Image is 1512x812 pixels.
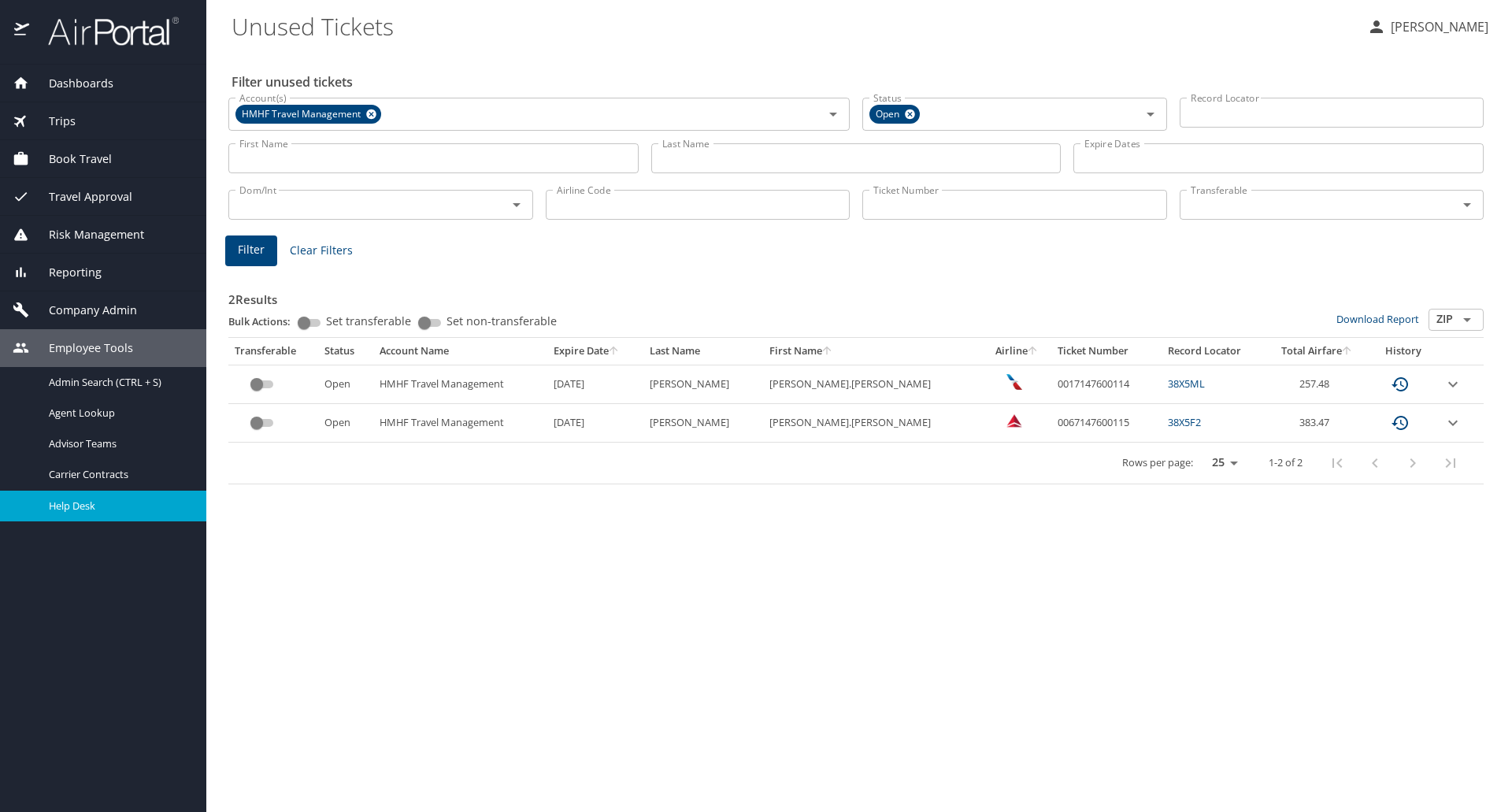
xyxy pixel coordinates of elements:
td: 383.47 [1266,404,1369,443]
span: Company Admin [29,302,137,319]
td: [DATE] [547,365,643,403]
td: [DATE] [547,404,643,443]
span: Employee Tools [29,339,133,357]
button: Open [506,194,528,216]
button: Open [822,103,844,125]
table: custom pagination table [228,338,1484,484]
button: Open [1456,194,1478,216]
div: Open [869,105,920,124]
td: Open [318,404,372,443]
p: Bulk Actions: [228,314,303,328]
button: Filter [225,235,277,266]
td: 0017147600114 [1051,365,1162,403]
td: 0067147600115 [1051,404,1162,443]
td: HMHF Travel Management [373,404,548,443]
th: Record Locator [1162,338,1266,365]
td: HMHF Travel Management [373,365,548,403]
th: Airline [983,338,1051,365]
span: Set non-transferable [447,316,557,327]
img: icon-airportal.png [14,16,31,46]
img: airportal-logo.png [31,16,179,46]
a: 38X5ML [1168,376,1205,391]
span: Set transferable [326,316,411,327]
img: Delta Airlines [1006,413,1022,428]
button: expand row [1443,375,1462,394]
span: Reporting [29,264,102,281]
button: [PERSON_NAME] [1361,13,1495,41]
button: sort [1028,347,1039,357]
img: American Airlines [1006,374,1022,390]
button: Open [1456,309,1478,331]
td: 257.48 [1266,365,1369,403]
button: Open [1140,103,1162,125]
span: Open [869,106,909,123]
a: Admin Search (CTRL + S) [13,373,168,391]
span: Travel Approval [29,188,132,206]
span: Filter [238,240,265,260]
th: First Name [763,338,983,365]
span: Trips [29,113,76,130]
th: Total Airfare [1266,338,1369,365]
button: sort [822,347,833,357]
th: Last Name [643,338,763,365]
span: Admin Search (CTRL + S) [49,375,161,390]
button: sort [609,347,620,357]
button: Clear Filters [283,236,359,265]
h2: Filter unused tickets [232,69,1487,95]
p: [PERSON_NAME] [1386,17,1488,36]
span: Carrier Contracts [49,467,187,482]
td: [PERSON_NAME] [643,365,763,403]
th: History [1369,338,1438,365]
td: [PERSON_NAME].[PERSON_NAME] [763,404,983,443]
a: 38X5F2 [1168,415,1201,429]
h1: Unused Tickets [232,2,1354,50]
span: Book Travel [29,150,112,168]
span: Dashboards [29,75,113,92]
td: [PERSON_NAME].[PERSON_NAME] [763,365,983,403]
span: Agent Lookup [49,406,187,421]
div: HMHF Travel Management [235,105,381,124]
p: 1-2 of 2 [1269,458,1303,468]
td: [PERSON_NAME] [643,404,763,443]
span: Help Desk [49,499,187,514]
span: HMHF Travel Management [235,106,370,123]
p: Rows per page: [1122,458,1193,468]
th: Account Name [373,338,548,365]
td: Open [318,365,372,403]
select: rows per page [1199,451,1243,475]
span: Risk Management [29,226,144,243]
button: sort [1342,347,1353,357]
th: Status [318,338,372,365]
th: Ticket Number [1051,338,1162,365]
div: Transferable [235,344,312,358]
span: Clear Filters [290,241,353,261]
h3: 2 Results [228,281,1484,309]
span: Advisor Teams [49,436,187,451]
button: expand row [1443,413,1462,432]
a: Download Report [1336,312,1419,326]
th: Expire Date [547,338,643,365]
